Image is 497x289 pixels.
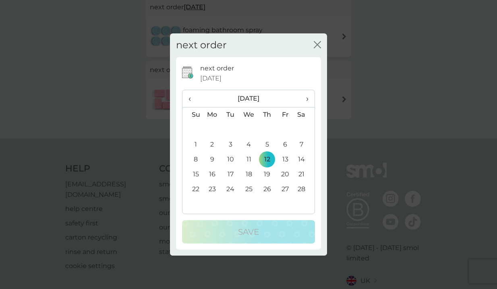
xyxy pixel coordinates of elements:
[294,152,315,167] td: 14
[240,182,258,197] td: 25
[203,167,222,182] td: 16
[300,90,309,107] span: ›
[176,39,227,51] h2: next order
[276,167,294,182] td: 20
[258,167,276,182] td: 19
[182,107,203,122] th: Su
[258,182,276,197] td: 26
[238,225,259,238] p: Save
[203,137,222,152] td: 2
[294,182,315,197] td: 28
[240,107,258,122] th: We
[182,182,203,197] td: 22
[240,137,258,152] td: 4
[294,107,315,122] th: Sa
[314,41,321,50] button: close
[240,152,258,167] td: 11
[203,90,294,107] th: [DATE]
[203,152,222,167] td: 9
[276,137,294,152] td: 6
[222,167,240,182] td: 17
[258,152,276,167] td: 12
[276,152,294,167] td: 13
[294,167,315,182] td: 21
[203,182,222,197] td: 23
[240,167,258,182] td: 18
[203,107,222,122] th: Mo
[182,220,315,244] button: Save
[222,107,240,122] th: Tu
[222,152,240,167] td: 10
[200,63,234,74] p: next order
[276,107,294,122] th: Fr
[222,137,240,152] td: 3
[182,152,203,167] td: 8
[200,73,222,84] span: [DATE]
[294,137,315,152] td: 7
[182,167,203,182] td: 15
[276,182,294,197] td: 27
[182,137,203,152] td: 1
[222,182,240,197] td: 24
[188,90,197,107] span: ‹
[258,137,276,152] td: 5
[258,107,276,122] th: Th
